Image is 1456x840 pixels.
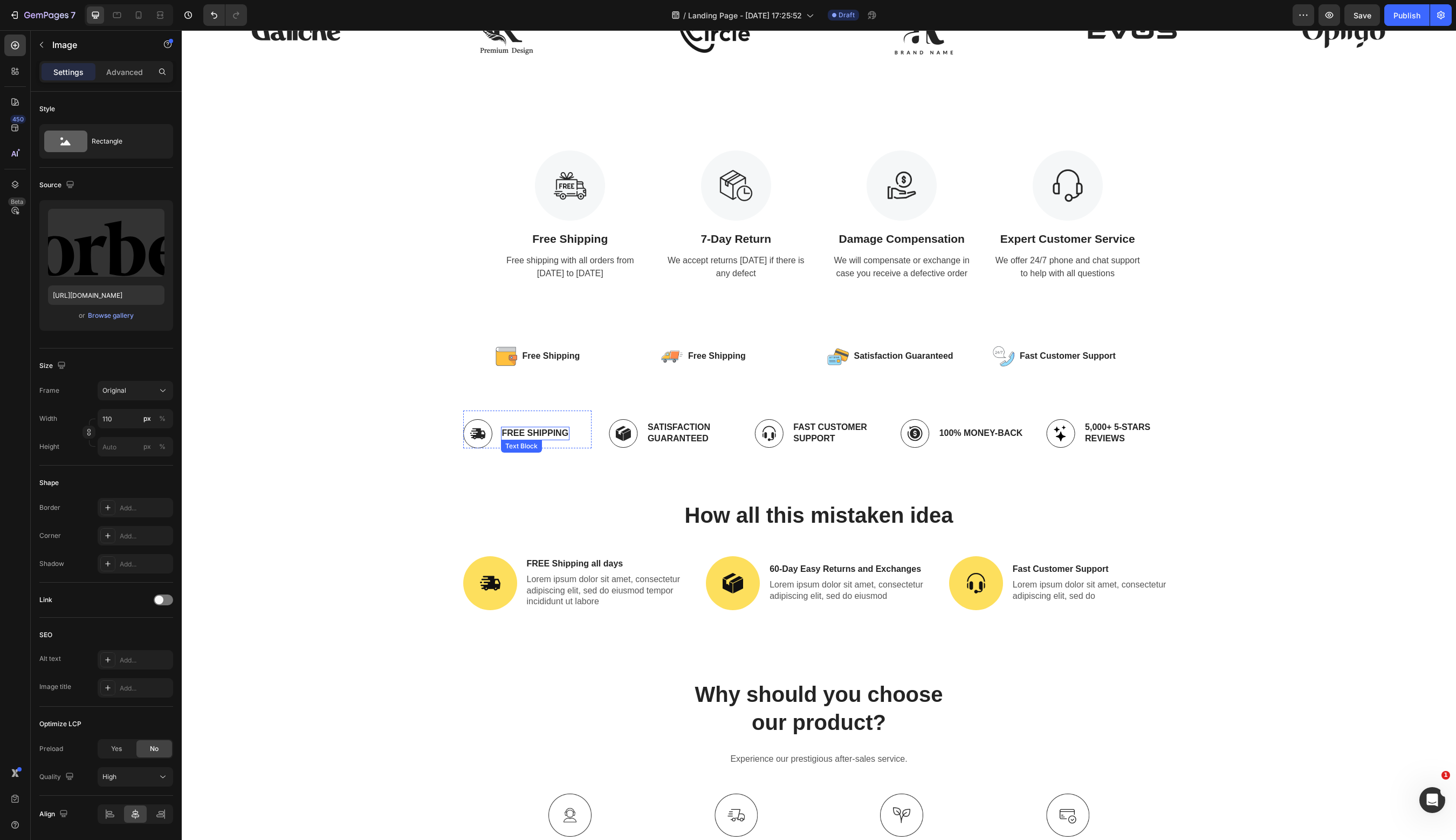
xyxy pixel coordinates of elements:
p: 7 [71,9,75,22]
button: Original [98,381,173,400]
p: Expert Customer Service [812,200,960,217]
p: Fast Customer Support [838,320,934,332]
img: gempages_432750572815254551-79a88ae7-7e81-40d3-8ea3-4ee549b0a658.svg [719,389,748,418]
img: gempages_432750572815254551-24ffd40a-bce6-4121-b7c4-a8c2eb223225.svg [573,389,602,418]
button: Save [1344,4,1380,26]
button: Browse gallery [87,310,134,321]
div: Align [39,807,70,822]
p: Why should you choose our product? [315,650,960,706]
div: Alt text [39,654,61,664]
div: SEO [39,630,52,640]
div: Shadow [39,559,64,569]
div: Link [39,595,52,605]
div: 450 [10,115,26,124]
p: Image [52,38,144,51]
p: Damage Compensation [647,200,794,217]
p: Settings [53,66,84,78]
button: Publish [1384,4,1430,26]
div: Shape [39,478,59,488]
img: Alt Image [685,120,755,190]
img: 432750572815254551-b75c6efd-2ab4-4d68-9835-67e5284b129f.png [811,316,833,337]
div: Add... [120,503,170,513]
div: Border [39,503,60,513]
p: Fast Customer Support [831,534,992,545]
div: Corner [39,531,61,541]
span: / [683,10,686,21]
img: 432750572815254551-545939dc-8874-4e7d-8e91-b6d875dd028f.svg [524,526,578,580]
p: Free Shipping [315,200,463,217]
div: We accept returns [DATE] if there is any defect [479,223,629,251]
button: 7 [4,4,80,26]
div: Add... [120,559,170,569]
div: Browse gallery [88,311,134,320]
button: High [98,767,173,787]
p: Advanced [106,66,143,78]
span: Save [1354,11,1371,20]
img: 432750572815254551-e1829617-372c-4814-9c5a-9c42e2410feb.svg [864,389,894,418]
div: Quality [39,770,76,784]
span: Original [102,386,126,395]
img: Alt Image [851,120,921,190]
span: Yes [111,744,122,754]
p: Experience our prestigious after-sales service. [315,721,960,737]
p: 5,000+ 5-Stars Reviews [903,392,992,414]
label: Height [39,442,59,452]
div: Rectangle [92,129,157,154]
img: 432750572815254551-4c649491-4898-41e4-8a70-5f23beefe42b.svg [427,389,456,418]
img: Alt Image [864,763,908,807]
iframe: Design area [182,30,1456,840]
p: Free Shipping [341,320,399,332]
div: Optimize LCP [39,719,81,729]
img: Alt Image [353,120,423,190]
label: Width [39,414,57,424]
img: 432750572815254551-adb1160d-c01e-4263-a083-66422af10d81.svg [281,526,335,580]
div: Add... [120,684,170,693]
span: Landing Page - [DATE] 17:25:52 [688,10,802,21]
img: preview-image [48,209,164,277]
span: Draft [839,10,855,20]
p: Satisfaction Guaranteed [672,320,772,332]
div: Text Block [321,411,358,421]
p: Lorem ipsum dolor sit amet, consectetur adipiscing elit, sed do eiusmod [588,549,749,572]
p: FREE Shipping all days [345,528,506,539]
input: px% [98,437,173,456]
img: 432750572815254551-9bbd360a-b01e-44a9-ada0-b8949796ecde.png [314,316,335,337]
div: px [143,442,151,452]
div: Free shipping with all orders from [DATE] to [DATE] [314,223,464,251]
span: No [150,744,159,754]
input: https://example.com/image.jpg [48,285,164,305]
img: gempages_432750572815254551-ba082d8a-32df-4404-b3b3-79b909aadae6.png [645,316,667,337]
img: Alt Image [533,763,576,807]
p: Free Shipping [320,398,387,409]
div: We offer 24/7 phone and chat support to help with all questions [811,223,961,251]
div: Beta [8,197,26,206]
p: Lorem ipsum dolor sit amet, consectetur adipiscing elit, sed do [831,549,992,572]
p: 60-Day Easy Returns and Exchanges [588,534,749,545]
img: 432750572815254551-bdfae9bb-78ef-45d4-be06-265b4d88f730.svg [281,389,311,418]
div: Style [39,104,55,114]
button: % [141,412,154,425]
img: Alt Image [519,120,589,190]
p: Free Shipping [506,320,564,332]
img: 432750572815254551-bd354ccb-9d1e-452e-a6ab-76aa0f454826.svg [767,526,821,580]
button: px [156,440,169,453]
h2: How all this mistaken idea [281,470,993,500]
img: Alt Image [698,763,741,807]
div: Add... [120,655,170,665]
div: We will compensate or exchange in case you receive a defective order [645,223,795,251]
img: 432750572815254551-ac97eaaa-beba-4e77-8b5f-bded008c3a1a.png [479,316,501,337]
p: Satisfaction Guaranteed [466,392,554,414]
div: Source [39,178,77,193]
button: px [156,412,169,425]
label: Frame [39,386,59,395]
p: 7-Day Return [480,200,628,217]
div: Size [39,359,68,373]
div: % [159,442,166,452]
span: or [79,309,85,322]
div: % [159,414,166,424]
span: 1 [1441,771,1450,780]
span: High [102,773,116,781]
p: Lorem ipsum dolor sit amet, consectetur adipiscing elit, sed do eiusmod tempor incididunt ut labore [345,544,506,577]
div: Add... [120,531,170,541]
button: % [141,440,154,453]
